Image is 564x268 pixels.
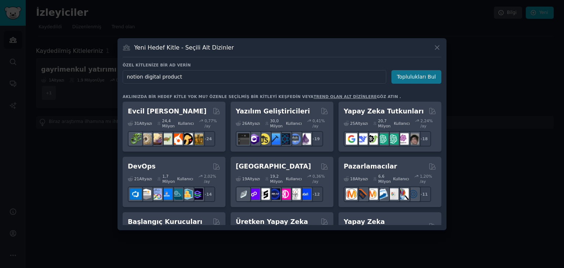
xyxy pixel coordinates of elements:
font: Kullanıcı [286,121,302,126]
font: Altyazı [355,177,368,181]
font: % /ay [312,119,325,128]
font: 31 [134,121,139,126]
img: tepkisel doğal [279,133,290,145]
img: herpetoloji [130,133,141,145]
img: KriptoHaberler [289,188,301,200]
a: trend olan alt dizinlere [314,94,377,99]
img: Google reklamları [387,188,398,200]
font: % /ay [420,119,433,128]
font: 2,24 [420,119,429,123]
font: 24,4 Milyon [162,119,175,128]
img: azuredevops [130,188,141,200]
font: Aklınızda bir hedef kitle yok mu? Özenle seçilmiş bir kitleyi keşfedin veya [123,94,314,99]
input: "Dijital Pazarlamacılar" veya "Sinemaseverler" gibi kısa bir isim seçin [123,70,386,84]
font: Altyazı [247,177,260,181]
font: Kullanıcı [286,177,302,181]
img: web3 [269,188,280,200]
img: büyük SEO [356,188,368,200]
img: aws_cdk [181,188,193,200]
font: göz atın . [377,94,401,99]
font: % /ay [420,174,432,184]
font: 18 [422,137,428,141]
img: E-posta pazarlaması [377,188,388,200]
font: 19 [314,137,320,141]
img: platform mühendisliği [171,188,182,200]
font: Toplulukları Bul [397,74,436,80]
font: 25 [350,121,355,126]
font: Başlangıç ​​Kurucuları [128,218,202,225]
img: top pitonu [140,133,152,145]
font: 0,41 [312,119,321,123]
img: defiblockchain [279,188,290,200]
img: DevOpsBağlantıları [161,188,172,200]
img: OpenAIDev [397,133,409,145]
font: Özel kitlenize bir ad verin [123,63,191,67]
font: 1,7 Milyon [162,174,175,184]
font: 1,20 [420,174,428,178]
img: Platform Mühendisleri [192,188,203,200]
font: 26 [242,121,247,126]
img: csharp [248,133,260,145]
font: Yazılım Geliştiricileri [236,108,310,115]
img: ethstaker [258,188,270,200]
font: Kullanıcı [178,121,194,126]
font: 20,7 Milyon [378,119,391,128]
img: muhabbet kuşu [171,133,182,145]
font: 30,0 Milyon [270,119,283,128]
font: Pazarlamacılar [344,163,397,170]
img: 0xÇokgen [248,188,260,200]
font: Altyazı [355,121,368,126]
font: [GEOGRAPHIC_DATA] [236,163,311,170]
font: % /ay [204,174,216,184]
font: 24 [206,137,212,141]
img: defi_ [300,188,311,200]
img: PazarlamaAraştırması [397,188,409,200]
img: etfinans [238,188,249,200]
img: yazılım [238,133,249,145]
font: Üretken Yapay Zeka [236,218,308,225]
img: Derin Arama [356,133,368,145]
img: chatgpt_prompts_ [387,133,398,145]
font: 2,02 [204,174,212,178]
font: 6,6 Milyon [378,174,391,184]
font: 19,2 Milyon [270,174,283,184]
font: Yapay Zeka Tutkunları [344,108,424,115]
font: Kullanıcı [177,177,194,181]
font: Altyazı [247,121,260,126]
font: Yapay Zeka Geliştiricileri [344,218,390,235]
img: javascript öğrenin [258,133,270,145]
img: Evcil Hayvan Tavsiyesi [181,133,193,145]
img: içerik_pazarlaması [346,188,357,200]
img: GoogleGeminiAI [346,133,357,145]
font: Yeni Hedef Kitle - Seçili Alt Dizinler [134,44,234,51]
img: AItoolsKatalog [366,133,378,145]
font: 18 [350,177,355,181]
font: 12 [314,192,320,196]
font: 0,36 [312,174,321,178]
img: AWS_Sertifikalı_Uzmanlar [140,188,152,200]
font: 0,77 [205,119,213,123]
img: BilgisayarBilimineSoru Sor [289,133,301,145]
font: DevOps [128,163,156,170]
font: Altyazı [139,177,152,181]
font: Kullanıcı [393,177,409,181]
font: % /ay [205,119,217,128]
button: Toplulukları Bul [391,70,441,84]
img: iOSProgramlama [269,133,280,145]
img: chatgpt_promptTasarım [377,133,388,145]
font: 19 [242,177,247,181]
font: 21 [134,177,139,181]
img: iksir [300,133,311,145]
img: kaplumbağa [161,133,172,145]
img: leopardgeckolar [151,133,162,145]
font: 14 [206,192,212,196]
img: Yapay Zeka [408,133,419,145]
font: Kullanıcı [394,121,410,126]
img: Docker_DevOps [151,188,162,200]
img: Çevrimiçi Pazarlama [408,188,419,200]
img: köpek ırkı [192,133,203,145]
font: Evcil [PERSON_NAME] [128,108,207,115]
img: AskMarketing [366,188,378,200]
font: Altyazı [139,121,152,126]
